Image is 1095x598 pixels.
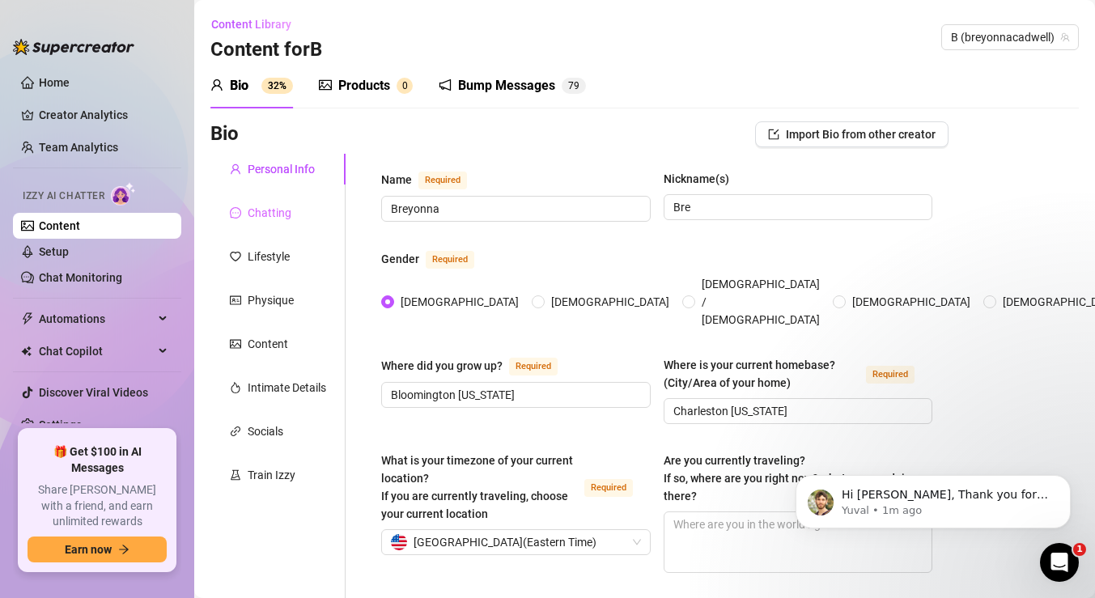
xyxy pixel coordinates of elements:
div: Products [338,76,390,95]
span: [GEOGRAPHIC_DATA] ( Eastern Time ) [414,530,596,554]
label: Nickname(s) [664,170,741,188]
span: Import Bio from other creator [786,128,936,141]
a: Team Analytics [39,141,118,154]
div: Chatting [248,204,291,222]
span: Automations [39,306,154,332]
span: B (breyonnacadwell) [951,25,1069,49]
span: user [230,163,241,175]
div: Content [248,335,288,353]
span: Required [584,479,633,497]
div: Intimate Details [248,379,326,397]
button: Content Library [210,11,304,37]
span: What is your timezone of your current location? If you are currently traveling, choose your curre... [381,454,573,520]
label: Where is your current homebase? (City/Area of your home) [664,356,933,392]
span: 9 [574,80,579,91]
span: notification [439,78,452,91]
span: Share [PERSON_NAME] with a friend, and earn unlimited rewards [28,482,167,530]
sup: 79 [562,78,586,94]
span: 1 [1073,543,1086,556]
span: Earn now [65,543,112,556]
div: Physique [248,291,294,309]
div: Bio [230,76,248,95]
span: idcard [230,295,241,306]
button: Import Bio from other creator [755,121,949,147]
div: Gender [381,250,419,268]
span: arrow-right [118,544,129,555]
a: Discover Viral Videos [39,386,148,399]
span: Required [509,358,558,375]
span: [DEMOGRAPHIC_DATA] [846,293,977,311]
label: Where did you grow up? [381,356,575,375]
span: Required [426,251,474,269]
h3: Content for B [210,37,322,63]
span: [DEMOGRAPHIC_DATA] [545,293,676,311]
input: Nickname(s) [673,198,920,216]
span: Chat Copilot [39,338,154,364]
a: Content [39,219,80,232]
span: Required [418,172,467,189]
span: import [768,129,779,140]
iframe: Intercom live chat [1040,543,1079,582]
span: [DEMOGRAPHIC_DATA] / [DEMOGRAPHIC_DATA] [695,275,826,329]
input: Where is your current homebase? (City/Area of your home) [673,402,920,420]
a: Settings [39,418,82,431]
iframe: Intercom notifications message [771,441,1095,554]
span: 🎁 Get $100 in AI Messages [28,444,167,476]
div: Lifestyle [248,248,290,265]
span: fire [230,382,241,393]
span: [DEMOGRAPHIC_DATA] [394,293,525,311]
span: team [1060,32,1070,42]
label: Gender [381,249,492,269]
img: Chat Copilot [21,346,32,357]
sup: 32% [261,78,293,94]
div: Where is your current homebase? (City/Area of your home) [664,356,860,392]
div: Personal Info [248,160,315,178]
div: Socials [248,422,283,440]
span: Are you currently traveling? If so, where are you right now? what are you doing there? [664,454,918,503]
a: Home [39,76,70,89]
img: AI Chatter [111,182,136,206]
a: Setup [39,245,69,258]
span: Izzy AI Chatter [23,189,104,204]
a: Chat Monitoring [39,271,122,284]
span: link [230,426,241,437]
span: user [210,78,223,91]
label: Name [381,170,485,189]
img: logo-BBDzfeDw.svg [13,39,134,55]
span: Required [866,366,915,384]
span: thunderbolt [21,312,34,325]
div: Bump Messages [458,76,555,95]
input: Where did you grow up? [391,386,638,404]
div: Name [381,171,412,189]
span: 7 [568,80,574,91]
img: us [391,534,407,550]
span: heart [230,251,241,262]
h3: Bio [210,121,239,147]
span: experiment [230,469,241,481]
sup: 0 [397,78,413,94]
div: Where did you grow up? [381,357,503,375]
div: Train Izzy [248,466,295,484]
div: Nickname(s) [664,170,729,188]
span: picture [319,78,332,91]
button: Earn nowarrow-right [28,537,167,562]
a: Creator Analytics [39,102,168,128]
span: picture [230,338,241,350]
input: Name [391,200,638,218]
span: Content Library [211,18,291,31]
span: message [230,207,241,218]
